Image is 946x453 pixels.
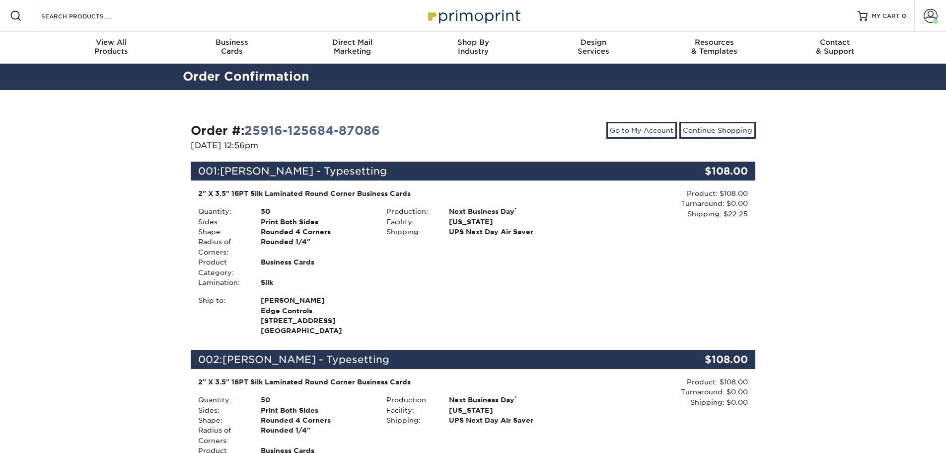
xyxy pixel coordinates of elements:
div: Print Both Sides [253,217,379,227]
div: Products [51,38,172,56]
a: BusinessCards [171,32,292,64]
a: Go to My Account [606,122,677,139]
span: MY CART [872,12,900,20]
div: 001: [191,162,661,181]
div: $108.00 [661,162,756,181]
span: [STREET_ADDRESS] [261,316,371,326]
div: Radius of Corners: [191,425,253,446]
div: Sides: [191,405,253,415]
span: 0 [902,12,906,19]
a: Shop ByIndustry [413,32,533,64]
img: Primoprint [424,5,523,26]
span: [PERSON_NAME] - Typesetting [222,354,389,365]
div: Silk [253,277,379,287]
div: Lamination: [191,277,253,287]
div: Sides: [191,217,253,227]
div: Services [533,38,654,56]
div: Ship to: [191,295,253,336]
div: 50 [253,395,379,405]
span: Resources [654,38,775,47]
span: [PERSON_NAME] [261,295,371,305]
div: Product: $108.00 Turnaround: $0.00 Shipping: $22.25 [567,188,748,219]
div: Shipping: [379,227,441,237]
div: Next Business Day [441,395,567,405]
a: Contact& Support [775,32,895,64]
h2: Order Confirmation [175,68,771,86]
div: Facility: [379,405,441,415]
span: Direct Mail [292,38,413,47]
div: Rounded 1/4" [253,237,379,257]
p: [DATE] 12:56pm [191,140,466,152]
a: 25916-125684-87086 [244,123,380,138]
div: Business Cards [253,257,379,277]
a: Resources& Templates [654,32,775,64]
div: UPS Next Day Air Saver [441,415,567,425]
span: View All [51,38,172,47]
div: Shipping: [379,415,441,425]
div: 50 [253,206,379,216]
a: Continue Shopping [679,122,756,139]
strong: [GEOGRAPHIC_DATA] [261,295,371,335]
div: Product Category: [191,257,253,277]
div: UPS Next Day Air Saver [441,227,567,237]
div: Industry [413,38,533,56]
div: Cards [171,38,292,56]
div: Facility: [379,217,441,227]
div: 002: [191,350,661,369]
a: View AllProducts [51,32,172,64]
div: [US_STATE] [441,217,567,227]
div: Shape: [191,415,253,425]
div: Production: [379,206,441,216]
div: 2" X 3.5" 16PT Silk Laminated Round Corner Business Cards [198,188,560,198]
div: Quantity: [191,395,253,405]
span: Contact [775,38,895,47]
div: Next Business Day [441,206,567,216]
a: DesignServices [533,32,654,64]
div: [US_STATE] [441,405,567,415]
strong: Order #: [191,123,380,138]
span: [PERSON_NAME] - Typesetting [220,165,387,177]
a: Direct MailMarketing [292,32,413,64]
div: Rounded 4 Corners [253,415,379,425]
div: Rounded 1/4" [253,425,379,446]
div: Marketing [292,38,413,56]
span: Edge Controls [261,306,371,316]
input: SEARCH PRODUCTS..... [40,10,137,22]
span: Design [533,38,654,47]
div: Quantity: [191,206,253,216]
span: Shop By [413,38,533,47]
div: 2" X 3.5" 16PT Silk Laminated Round Corner Business Cards [198,377,560,387]
div: Rounded 4 Corners [253,227,379,237]
div: Radius of Corners: [191,237,253,257]
div: $108.00 [661,350,756,369]
div: & Templates [654,38,775,56]
div: & Support [775,38,895,56]
div: Product: $108.00 Turnaround: $0.00 Shipping: $0.00 [567,377,748,407]
div: Shape: [191,227,253,237]
span: Business [171,38,292,47]
div: Print Both Sides [253,405,379,415]
div: Production: [379,395,441,405]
